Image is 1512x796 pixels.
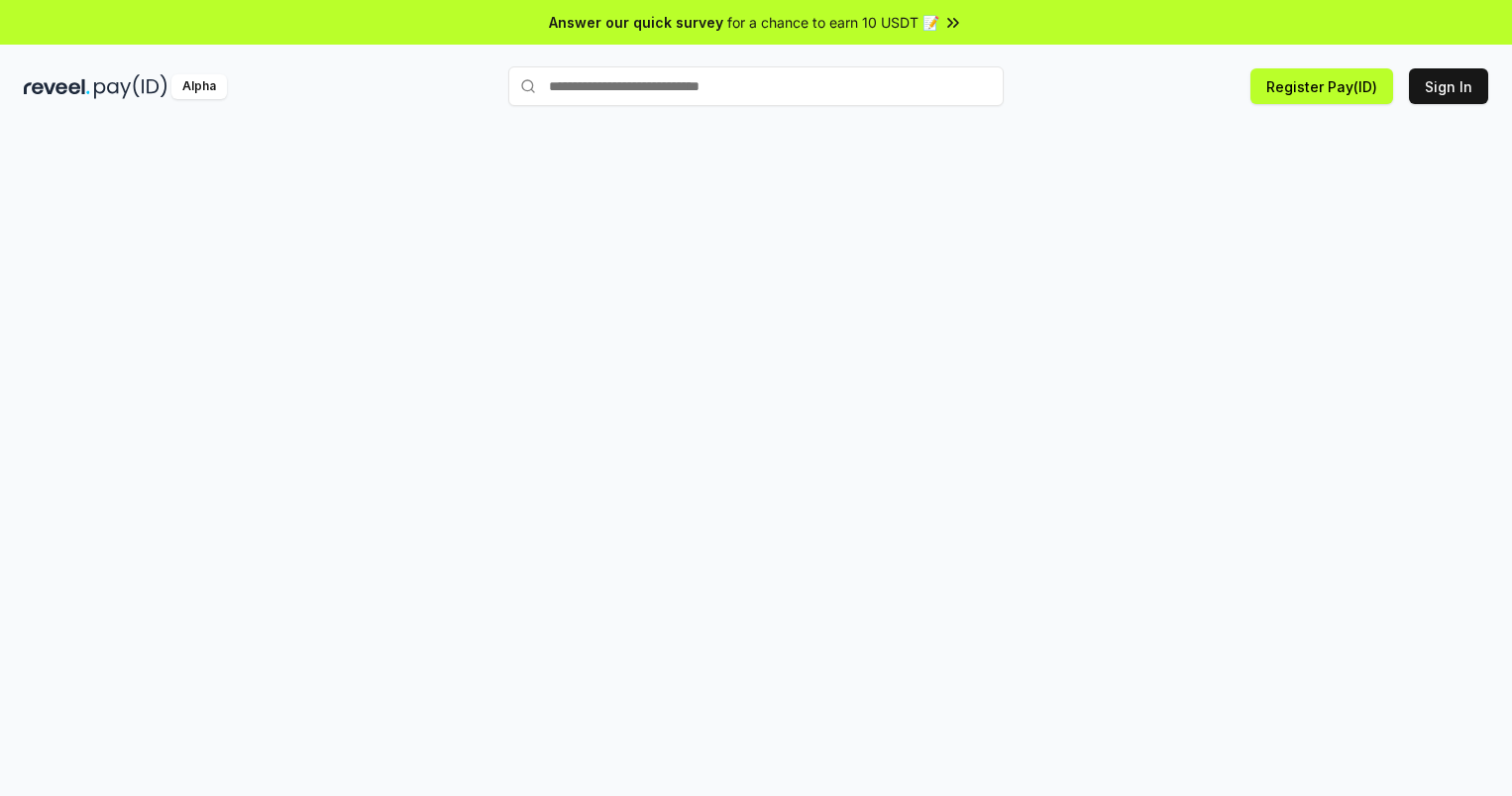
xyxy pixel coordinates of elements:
[1409,68,1488,104] button: Sign In
[727,12,939,33] span: for a chance to earn 10 USDT 📝
[24,74,90,99] img: reveel_dark
[1250,68,1393,104] button: Register Pay(ID)
[549,12,723,33] span: Answer our quick survey
[94,74,167,99] img: pay_id
[171,74,227,99] div: Alpha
